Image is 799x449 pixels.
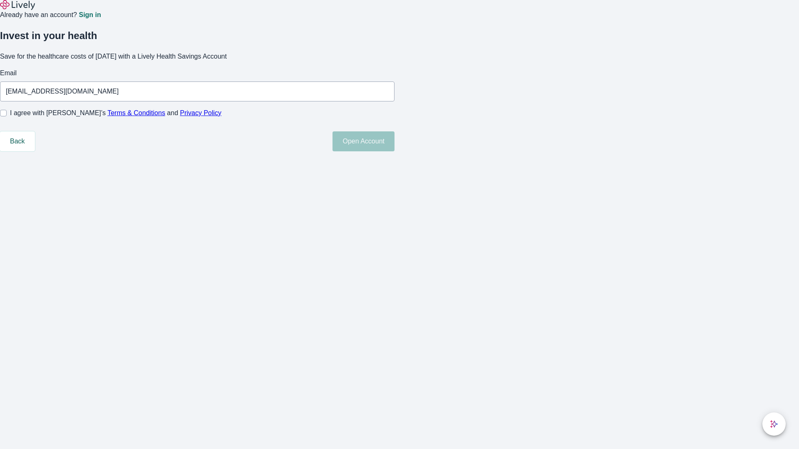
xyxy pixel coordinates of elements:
svg: Lively AI Assistant [770,420,778,428]
a: Privacy Policy [180,109,222,116]
span: I agree with [PERSON_NAME]’s and [10,108,221,118]
a: Sign in [79,12,101,18]
button: chat [762,412,786,436]
a: Terms & Conditions [107,109,165,116]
